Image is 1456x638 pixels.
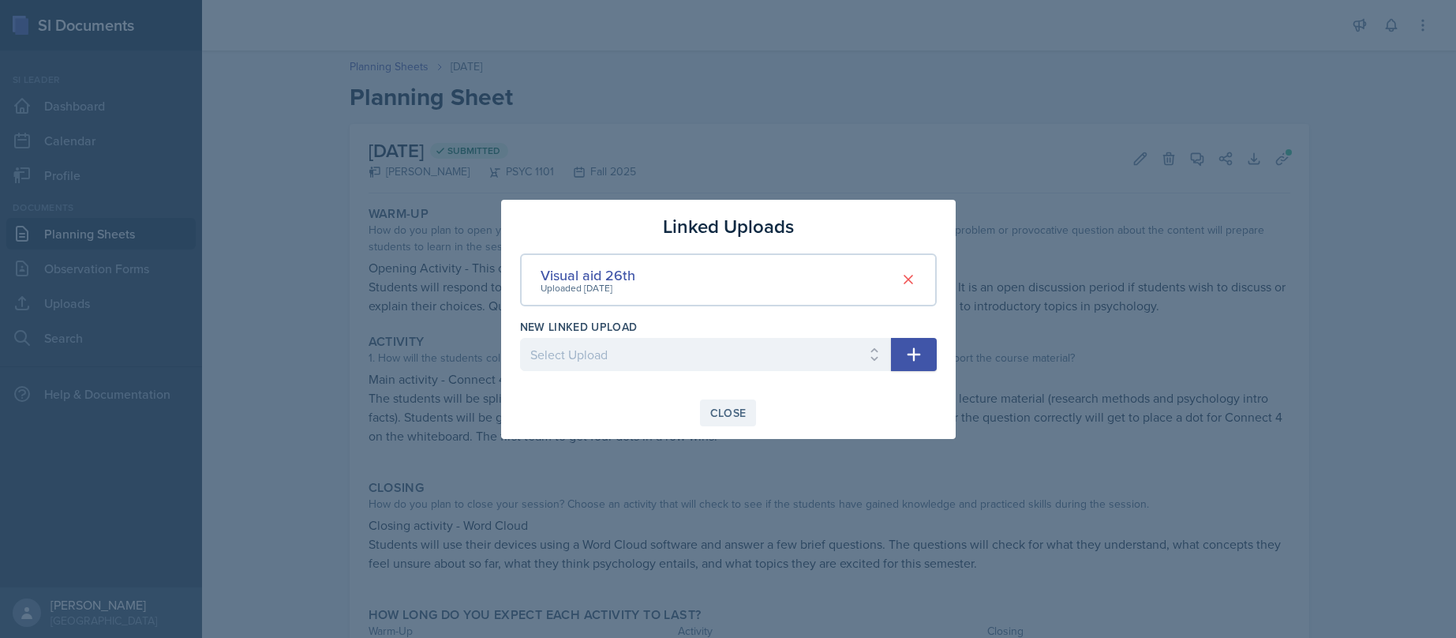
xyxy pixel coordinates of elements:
h3: Linked Uploads [663,212,794,241]
button: Close [700,400,757,426]
div: Uploaded [DATE] [541,281,635,295]
div: Close [710,407,747,419]
label: New Linked Upload [520,319,638,335]
div: Visual aid 26th [541,265,635,286]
